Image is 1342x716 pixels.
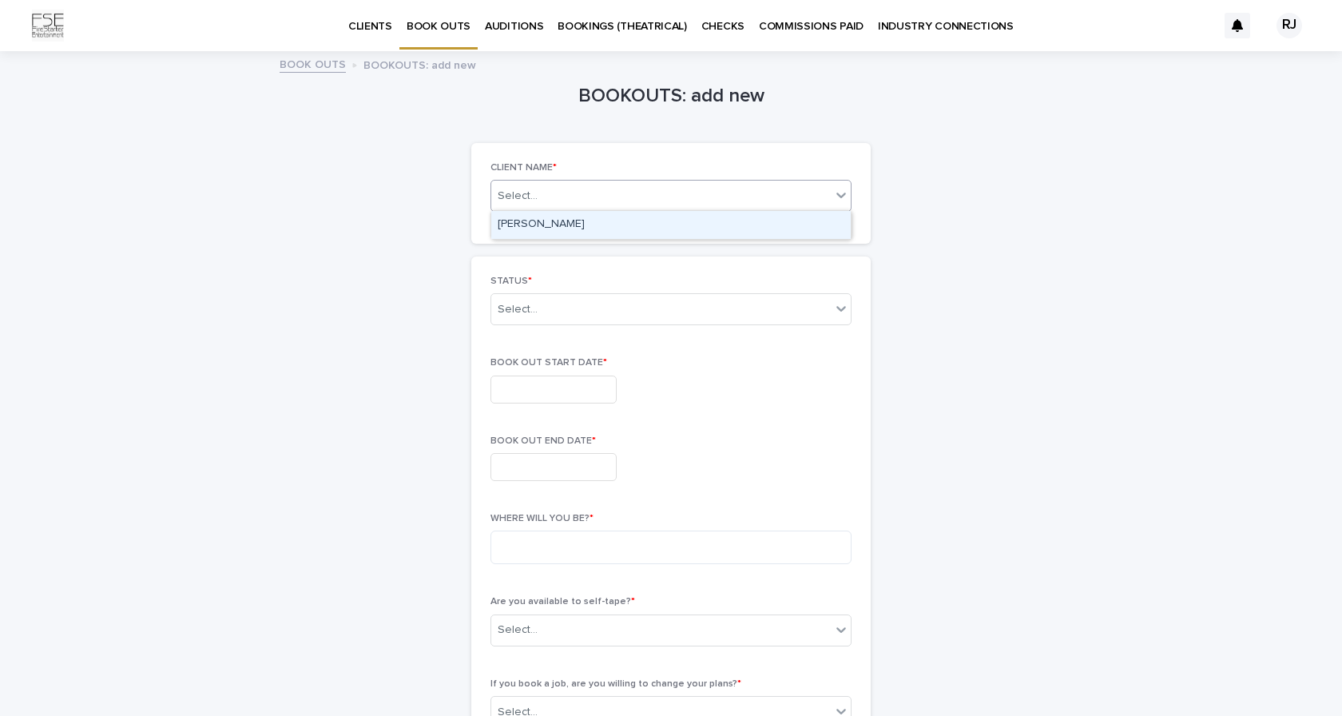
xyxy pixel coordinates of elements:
[498,622,538,638] div: Select...
[490,514,594,523] span: WHERE WILL YOU BE?
[280,54,346,73] a: BOOK OUTS
[490,276,532,286] span: STATUS
[490,679,741,689] span: If you book a job, are you willing to change your plans?
[490,358,607,368] span: BOOK OUT START DATE
[490,597,635,607] span: Are you available to self-tape?
[363,55,476,73] p: BOOKOUTS: add new
[491,211,851,239] div: Reginald M. Jernigan Jr.
[471,85,871,108] h1: BOOKOUTS: add new
[498,188,538,205] div: Select...
[32,10,64,42] img: Km9EesSdRbS9ajqhBzyo
[490,163,557,173] span: CLIENT NAME
[1276,13,1302,38] div: RJ
[498,301,538,318] div: Select...
[490,436,596,446] span: BOOK OUT END DATE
